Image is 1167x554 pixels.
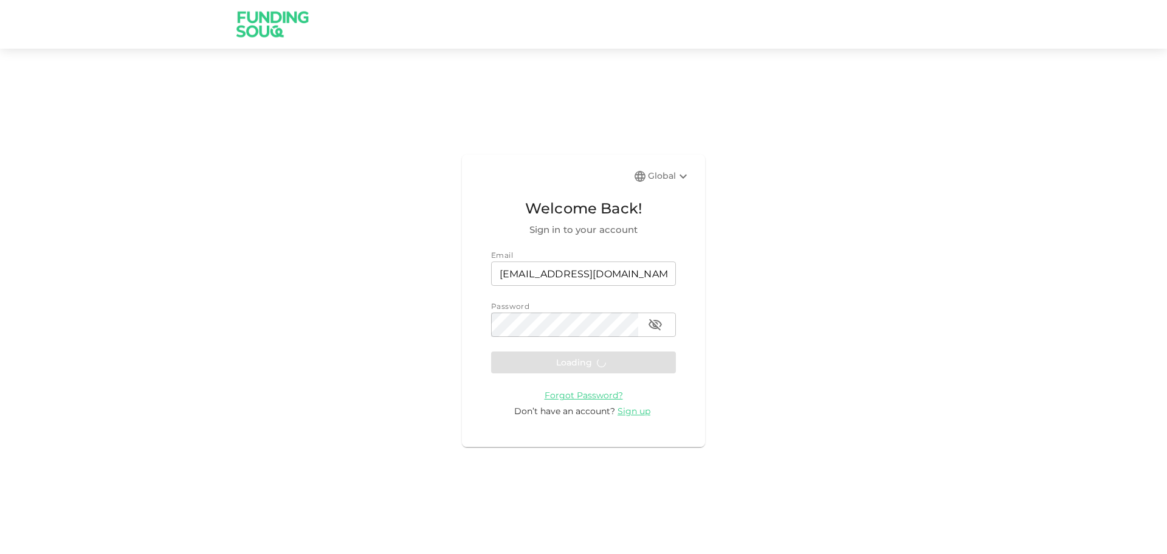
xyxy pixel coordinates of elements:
[545,389,623,401] a: Forgot Password?
[491,223,676,237] span: Sign in to your account
[648,169,690,184] div: Global
[491,251,513,260] span: Email
[491,302,529,311] span: Password
[491,197,676,220] span: Welcome Back!
[514,406,615,417] span: Don’t have an account?
[545,390,623,401] span: Forgot Password?
[491,313,638,337] input: password
[618,406,650,417] span: Sign up
[491,261,676,286] input: email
